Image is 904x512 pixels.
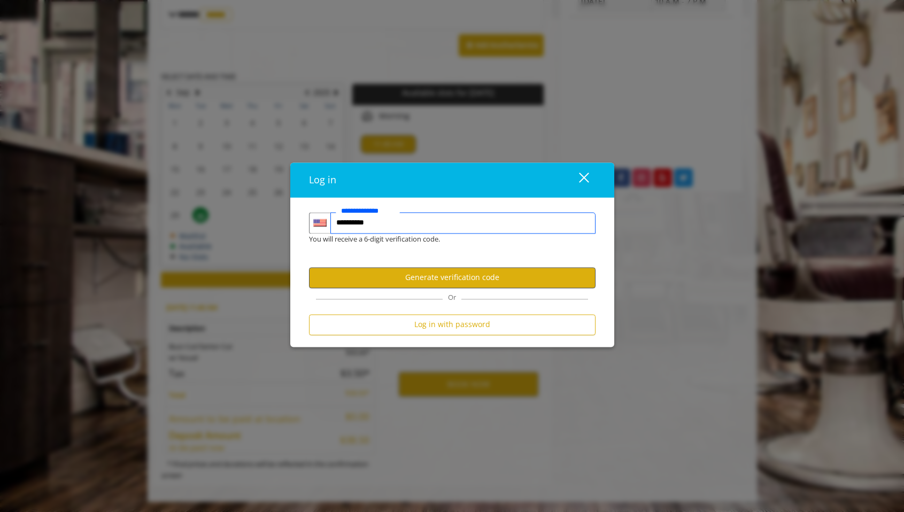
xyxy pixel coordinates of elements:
button: Generate verification code [309,267,596,288]
button: Log in with password [309,314,596,335]
span: Or [443,292,461,302]
div: Country [309,212,330,234]
span: Log in [309,173,336,186]
div: You will receive a 6-digit verification code. [301,234,588,245]
div: close dialog [567,172,588,188]
button: close dialog [559,169,596,191]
